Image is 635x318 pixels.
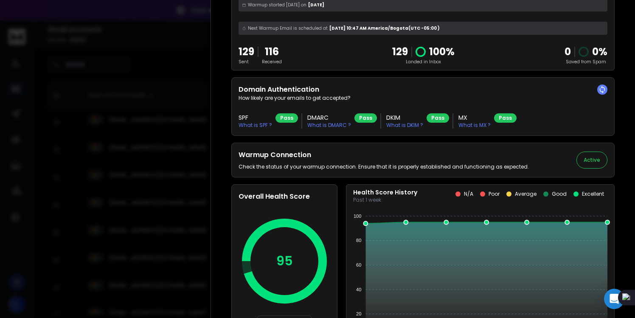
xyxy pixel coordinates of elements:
p: What is DKIM ? [386,122,423,129]
tspan: 40 [356,287,361,292]
p: What is DMARC ? [307,122,351,129]
div: [DATE] 10:47 AM America/Bogota (UTC -05:00 ) [239,22,607,35]
p: Good [552,191,567,197]
div: Open Intercom Messenger [604,289,624,309]
p: N/A [464,191,473,197]
tspan: 20 [356,311,361,316]
p: Landed in Inbox [392,59,455,65]
p: Poor [489,191,500,197]
h2: Domain Authentication [239,84,607,95]
p: What is SPF ? [239,122,272,129]
p: 129 [392,45,408,59]
div: Pass [494,113,517,123]
p: Health Score History [353,188,417,197]
p: 116 [262,45,282,59]
div: Pass [275,113,298,123]
tspan: 80 [356,238,361,243]
tspan: 60 [356,262,361,267]
button: Active [576,152,607,169]
tspan: 100 [354,214,361,219]
p: Received [262,59,282,65]
p: 95 [276,253,293,269]
p: Average [515,191,537,197]
h3: SPF [239,113,272,122]
h3: MX [458,113,491,122]
strong: 0 [565,45,571,59]
h2: Warmup Connection [239,150,529,160]
h3: DKIM [386,113,423,122]
p: 129 [239,45,254,59]
span: Warmup started [DATE] on [248,2,306,8]
p: Excellent [582,191,604,197]
p: Check the status of your warmup connection. Ensure that it is properly established and functionin... [239,163,529,170]
p: What is MX ? [458,122,491,129]
p: 100 % [429,45,455,59]
div: Pass [427,113,449,123]
h3: DMARC [307,113,351,122]
p: Sent [239,59,254,65]
span: Next Warmup Email is scheduled at [248,25,328,31]
div: Pass [354,113,377,123]
p: How likely are your emails to get accepted? [239,95,607,101]
h2: Overall Health Score [239,191,330,202]
p: Past 1 week [353,197,417,203]
p: 0 % [592,45,607,59]
p: Saved from Spam [565,59,607,65]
